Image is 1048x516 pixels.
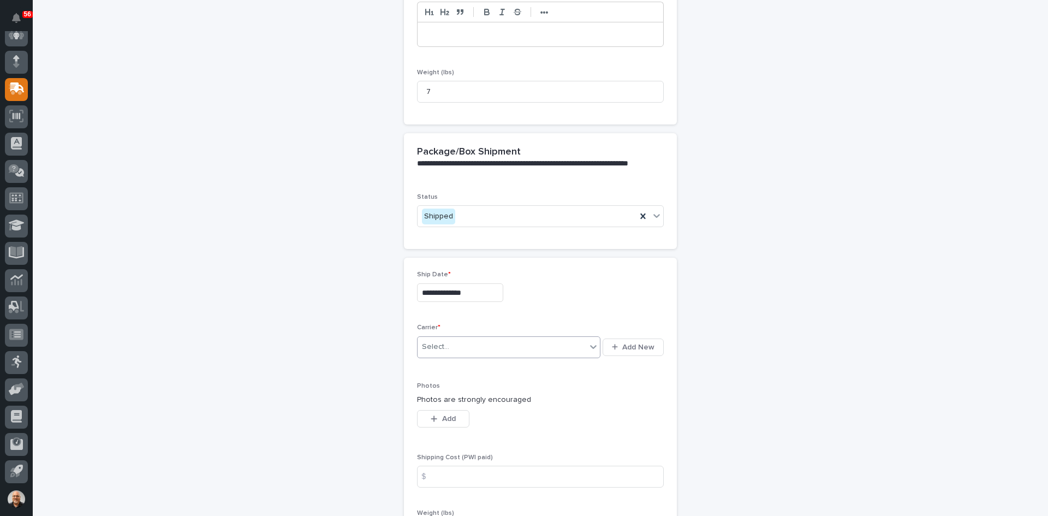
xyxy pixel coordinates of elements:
[417,69,454,76] span: Weight (lbs)
[417,466,439,488] div: $
[417,146,521,158] h2: Package/Box Shipment
[417,383,440,389] span: Photos
[417,410,469,428] button: Add
[417,194,438,200] span: Status
[422,209,455,224] div: Shipped
[540,8,549,17] strong: •••
[5,488,28,511] button: users-avatar
[417,324,440,331] span: Carrier
[24,10,31,18] p: 56
[417,271,451,278] span: Ship Date
[422,341,449,353] div: Select...
[442,414,456,424] span: Add
[537,5,552,19] button: •••
[622,342,654,352] span: Add New
[603,339,664,356] button: Add New
[417,454,493,461] span: Shipping Cost (PWI paid)
[14,13,28,31] div: Notifications56
[5,7,28,29] button: Notifications
[417,394,664,406] p: Photos are strongly encouraged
